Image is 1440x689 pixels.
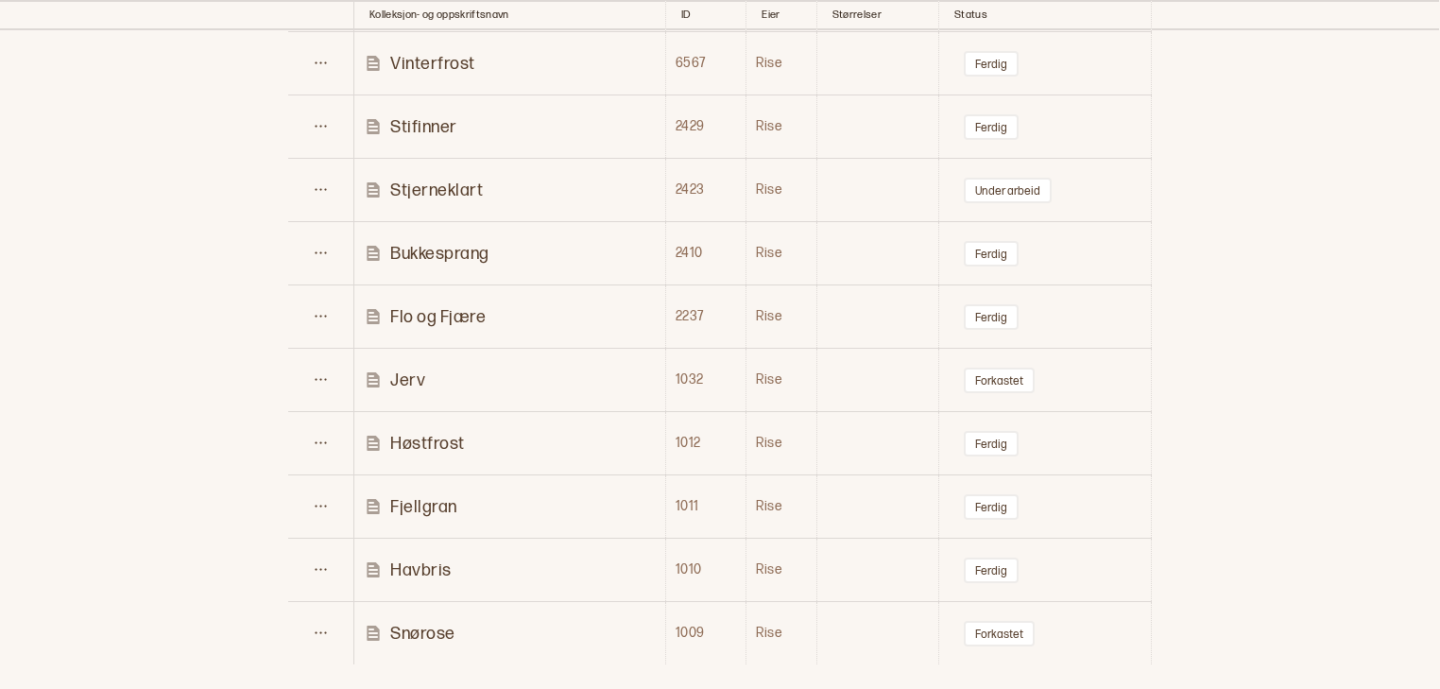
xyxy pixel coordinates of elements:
[665,539,746,602] td: 1010
[665,412,746,475] td: 1012
[964,241,1019,267] button: Ferdig
[746,222,816,285] td: Rise
[390,370,425,391] p: Jerv
[746,32,816,95] td: Rise
[746,159,816,222] td: Rise
[964,431,1019,456] button: Ferdig
[746,539,816,602] td: Rise
[964,304,1019,330] button: Ferdig
[665,349,746,412] td: 1032
[390,560,452,581] p: Havbris
[665,95,746,159] td: 2429
[665,159,746,222] td: 2423
[364,53,664,75] a: Vinterfrost
[364,623,664,645] a: Snørose
[964,178,1052,203] button: Under arbeid
[665,602,746,665] td: 1009
[390,623,455,645] p: Snørose
[964,621,1035,646] button: Forkastet
[964,494,1019,520] button: Ferdig
[964,114,1019,140] button: Ferdig
[746,95,816,159] td: Rise
[364,496,664,518] a: Fjellgran
[746,602,816,665] td: Rise
[364,433,664,455] a: Høstfrost
[964,558,1019,583] button: Ferdig
[390,433,465,455] p: Høstfrost
[665,475,746,539] td: 1011
[364,306,664,328] a: Flo og Fjære
[390,243,489,265] p: Bukkesprang
[964,368,1035,393] button: Forkastet
[390,496,457,518] p: Fjellgran
[746,412,816,475] td: Rise
[364,180,664,201] a: Stjerneklart
[364,560,664,581] a: Havbris
[390,116,457,138] p: Stifinner
[390,180,483,201] p: Stjerneklart
[746,475,816,539] td: Rise
[364,370,664,391] a: Jerv
[390,306,486,328] p: Flo og Fjære
[364,243,664,265] a: Bukkesprang
[665,32,746,95] td: 6567
[964,51,1019,77] button: Ferdig
[364,116,664,138] a: Stifinner
[665,222,746,285] td: 2410
[746,285,816,349] td: Rise
[390,53,475,75] p: Vinterfrost
[746,349,816,412] td: Rise
[665,285,746,349] td: 2237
